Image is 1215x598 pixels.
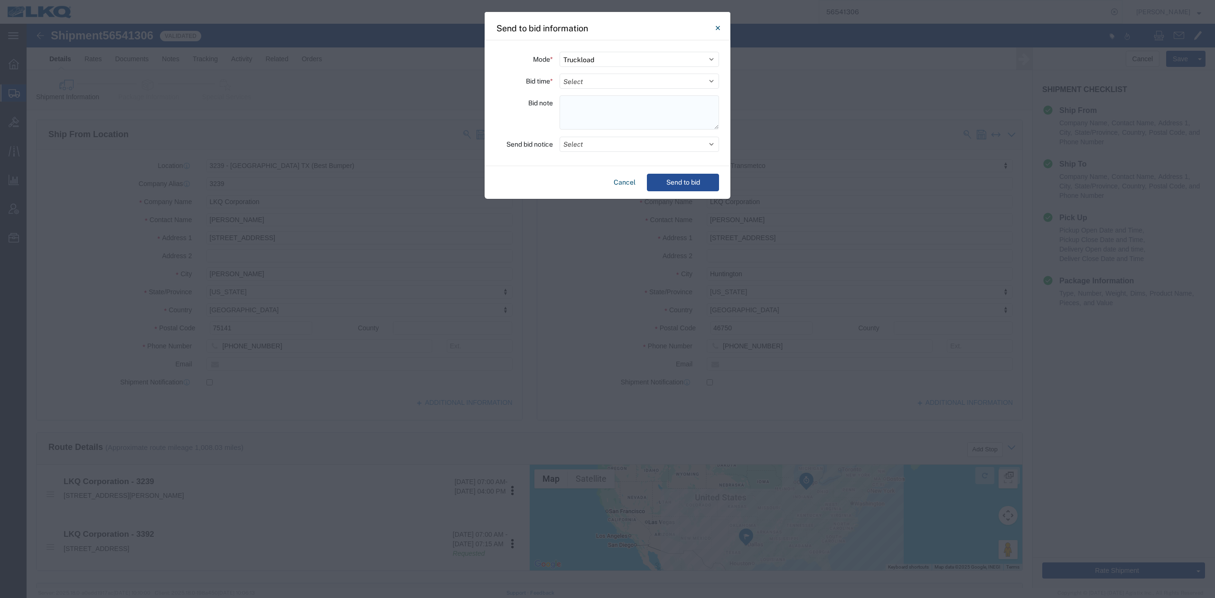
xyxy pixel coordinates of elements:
[560,137,719,152] button: Select
[533,52,553,67] label: Mode
[506,137,553,152] label: Send bid notice
[647,174,719,191] button: Send to bid
[610,174,639,191] button: Cancel
[496,22,588,35] h4: Send to bid information
[526,74,553,89] label: Bid time
[528,95,553,111] label: Bid note
[708,19,727,37] button: Close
